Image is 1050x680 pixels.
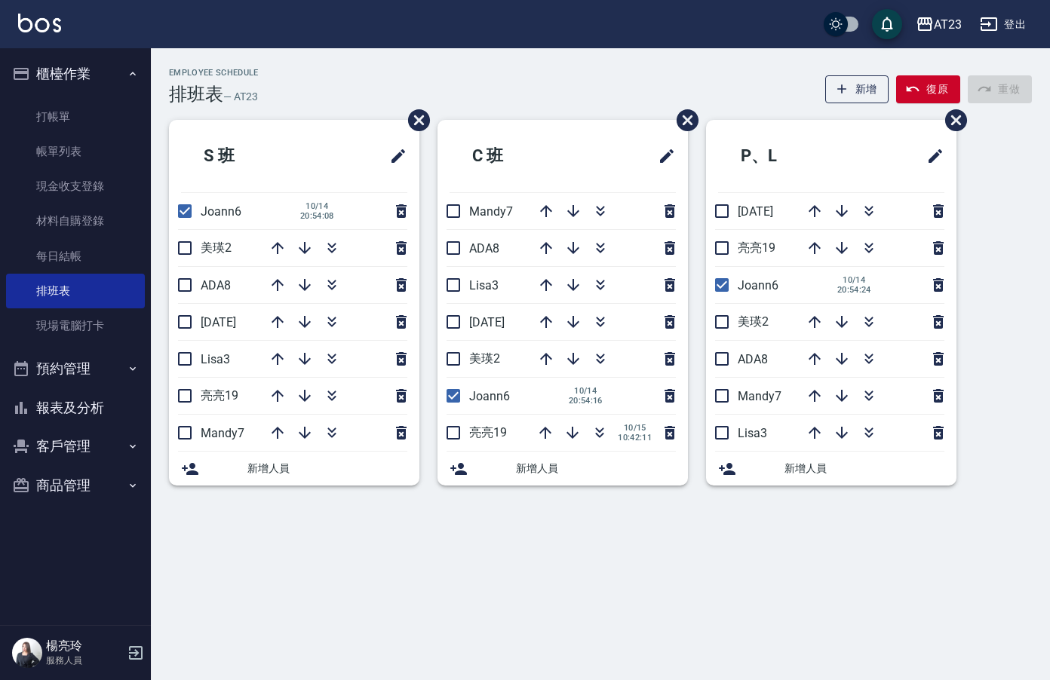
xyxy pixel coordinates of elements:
button: 報表及分析 [6,388,145,427]
span: 修改班表的標題 [380,138,407,174]
span: Joann6 [469,389,510,403]
span: 刪除班表 [665,98,701,142]
button: 客戶管理 [6,427,145,466]
span: Mandy7 [469,204,513,219]
a: 打帳單 [6,100,145,134]
h3: 排班表 [169,84,223,105]
span: 20:54:08 [300,211,334,221]
a: 材料自購登錄 [6,204,145,238]
h2: Employee Schedule [169,68,259,78]
span: 刪除班表 [397,98,432,142]
span: 亮亮19 [738,240,775,255]
h5: 楊亮玲 [46,639,123,654]
span: Lisa3 [738,426,767,440]
span: 10/14 [300,201,334,211]
button: 新增 [825,75,889,103]
span: ADA8 [469,241,499,256]
span: 10/14 [569,386,603,396]
h2: S 班 [181,129,318,183]
img: Logo [18,14,61,32]
span: Lisa3 [201,352,230,366]
a: 現場電腦打卡 [6,308,145,343]
span: Mandy7 [201,426,244,440]
a: 現金收支登錄 [6,169,145,204]
span: 20:54:24 [837,285,871,295]
span: 亮亮19 [469,425,507,440]
span: [DATE] [469,315,505,329]
span: 美瑛2 [201,240,232,255]
h6: — AT23 [223,89,258,105]
button: 櫃檯作業 [6,54,145,93]
button: save [872,9,902,39]
button: AT23 [910,9,968,40]
img: Person [12,638,42,668]
div: AT23 [934,15,962,34]
button: 復原 [896,75,960,103]
a: 排班表 [6,274,145,308]
span: 10/14 [837,275,871,285]
h2: P、L [718,129,858,183]
span: Joann6 [201,204,241,219]
button: 預約管理 [6,349,145,388]
span: ADA8 [738,352,768,366]
span: 修改班表的標題 [917,138,944,174]
div: 新增人員 [437,452,688,485]
span: Joann6 [738,278,778,293]
span: ADA8 [201,278,231,293]
div: 新增人員 [706,452,956,485]
a: 每日結帳 [6,239,145,274]
span: 新增人員 [516,461,676,476]
span: 亮亮19 [201,388,238,403]
span: 美瑛2 [738,314,769,329]
div: 新增人員 [169,452,419,485]
span: 美瑛2 [469,351,500,366]
span: 刪除班表 [934,98,969,142]
span: [DATE] [201,315,236,329]
a: 帳單列表 [6,134,145,169]
button: 登出 [974,11,1032,38]
span: 10:42:11 [618,433,652,443]
span: 新增人員 [784,461,944,476]
span: 修改班表的標題 [649,138,676,174]
span: 20:54:16 [569,396,603,406]
span: 新增人員 [247,461,407,476]
h2: C 班 [450,129,587,183]
span: Mandy7 [738,389,781,403]
button: 商品管理 [6,466,145,505]
span: Lisa3 [469,278,499,293]
p: 服務人員 [46,654,123,667]
span: 10/15 [618,423,652,433]
span: [DATE] [738,204,773,219]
